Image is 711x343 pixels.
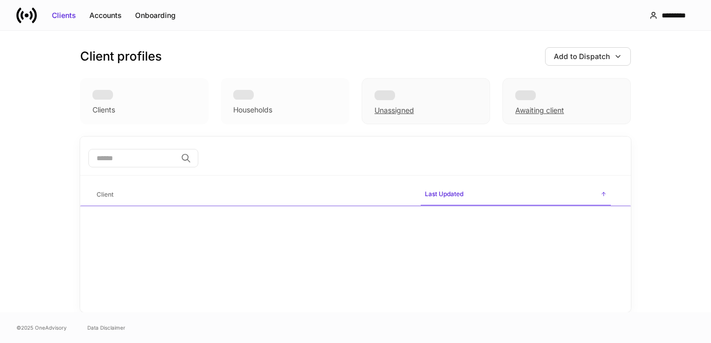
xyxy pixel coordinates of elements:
button: Accounts [83,7,128,24]
div: Add to Dispatch [554,51,610,62]
h6: Client [97,189,114,199]
button: Clients [45,7,83,24]
button: Onboarding [128,7,182,24]
h3: Client profiles [80,48,162,65]
h6: Last Updated [425,189,463,199]
div: Clients [52,10,76,21]
div: Unassigned [362,78,490,124]
a: Data Disclaimer [87,323,125,332]
div: Accounts [89,10,122,21]
div: Unassigned [375,105,414,116]
span: Last Updated [421,184,611,206]
div: Clients [92,105,115,115]
div: Onboarding [135,10,176,21]
div: Households [233,105,272,115]
span: Client [92,184,413,205]
div: Awaiting client [502,78,631,124]
div: Awaiting client [515,105,564,116]
span: © 2025 OneAdvisory [16,323,67,332]
button: Add to Dispatch [545,47,631,66]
